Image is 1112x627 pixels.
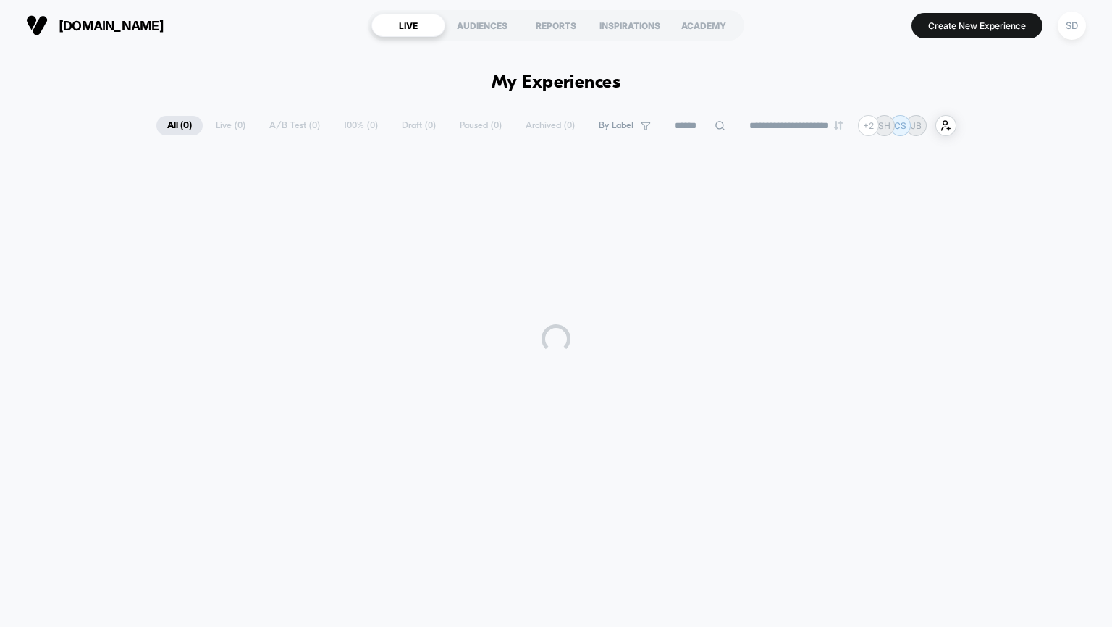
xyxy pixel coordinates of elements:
div: REPORTS [519,14,593,37]
span: All ( 0 ) [156,116,203,135]
div: SD [1058,12,1086,40]
h1: My Experiences [492,72,621,93]
p: SH [878,120,890,131]
img: end [834,121,843,130]
img: Visually logo [26,14,48,36]
div: LIVE [371,14,445,37]
button: Create New Experience [911,13,1042,38]
span: By Label [599,120,633,131]
button: [DOMAIN_NAME] [22,14,168,37]
span: [DOMAIN_NAME] [59,18,164,33]
p: CS [894,120,906,131]
div: AUDIENCES [445,14,519,37]
div: INSPIRATIONS [593,14,667,37]
p: JB [911,120,922,131]
button: SD [1053,11,1090,41]
div: ACADEMY [667,14,741,37]
div: + 2 [858,115,879,136]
